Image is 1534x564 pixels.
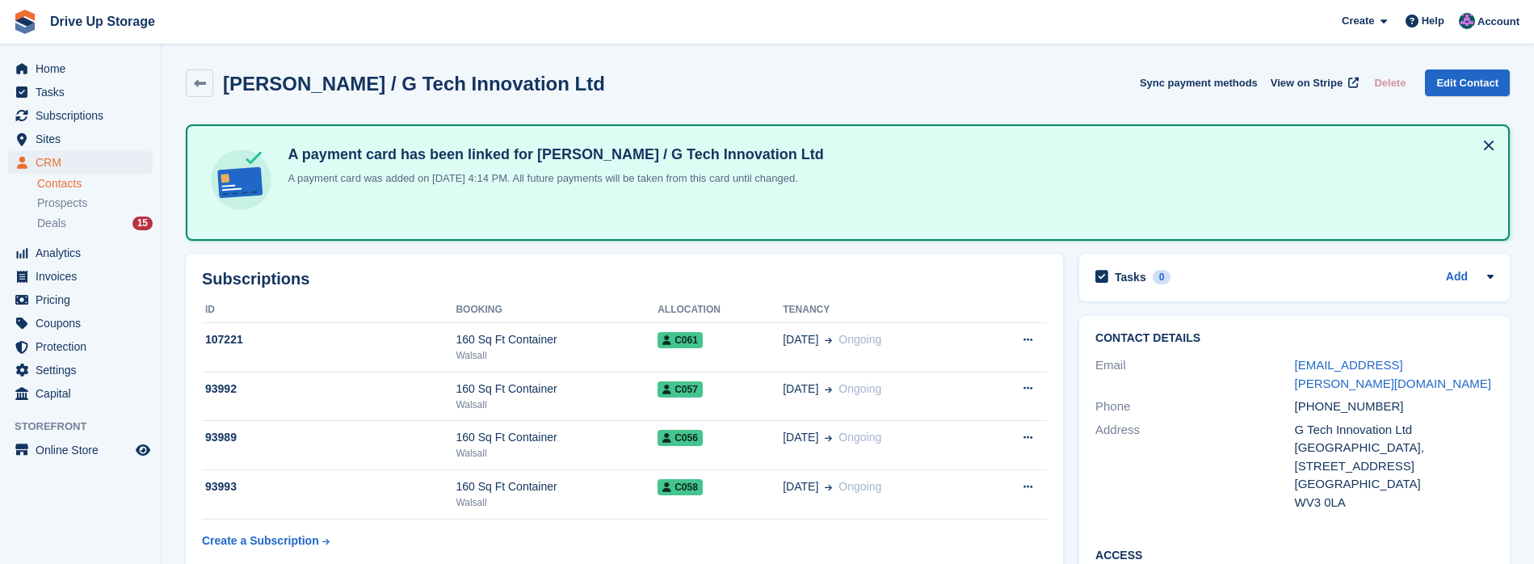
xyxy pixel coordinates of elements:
a: menu [8,265,153,288]
span: Pricing [36,288,132,311]
span: C058 [658,479,703,495]
span: Sites [36,128,132,150]
span: Coupons [36,312,132,335]
a: menu [8,359,153,381]
h2: Subscriptions [202,270,1047,288]
button: Delete [1368,69,1412,96]
span: CRM [36,151,132,174]
div: G Tech Innovation Ltd [1295,421,1494,440]
div: Walsall [456,495,658,510]
div: Address [1095,421,1294,512]
a: menu [8,335,153,358]
h4: A payment card has been linked for [PERSON_NAME] / G Tech Innovation Ltd [282,145,824,164]
div: 160 Sq Ft Container [456,429,658,446]
div: 0 [1153,270,1171,284]
div: 93992 [202,381,456,398]
span: Ongoing [838,480,881,493]
span: Analytics [36,242,132,264]
th: ID [202,297,456,323]
a: menu [8,151,153,174]
h2: [PERSON_NAME] / G Tech Innovation Ltd [223,73,605,95]
a: Contacts [37,176,153,192]
span: Ongoing [838,431,881,444]
a: View on Stripe [1264,69,1362,96]
a: Prospects [37,195,153,212]
a: menu [8,382,153,405]
th: Booking [456,297,658,323]
span: Create [1342,13,1374,29]
span: Deals [37,216,66,231]
img: card-linked-ebf98d0992dc2aeb22e95c0e3c79077019eb2392cfd83c6a337811c24bc77127.svg [207,145,275,214]
span: Capital [36,382,132,405]
a: Drive Up Storage [44,8,162,35]
span: Online Store [36,439,132,461]
span: Protection [36,335,132,358]
a: Add [1446,268,1468,287]
span: Subscriptions [36,104,132,127]
div: 160 Sq Ft Container [456,478,658,495]
div: WV3 0LA [1295,494,1494,512]
a: menu [8,312,153,335]
div: 160 Sq Ft Container [456,381,658,398]
img: stora-icon-8386f47178a22dfd0bd8f6a31ec36ba5ce8667c1dd55bd0f319d3a0aa187defe.svg [13,10,37,34]
span: [DATE] [783,331,818,348]
div: 93989 [202,429,456,446]
span: Invoices [36,265,132,288]
a: menu [8,81,153,103]
a: Deals 15 [37,215,153,232]
span: C056 [658,430,703,446]
a: menu [8,439,153,461]
span: Help [1422,13,1444,29]
div: 107221 [202,331,456,348]
span: Ongoing [838,333,881,346]
div: Walsall [456,398,658,412]
span: Storefront [15,419,161,435]
div: [GEOGRAPHIC_DATA], [STREET_ADDRESS] [1295,439,1494,475]
a: Preview store [133,440,153,460]
a: menu [8,288,153,311]
span: Ongoing [838,382,881,395]
div: 160 Sq Ft Container [456,331,658,348]
span: Home [36,57,132,80]
h2: Access [1095,546,1494,562]
h2: Contact Details [1095,332,1494,345]
a: menu [8,57,153,80]
button: Sync payment methods [1140,69,1258,96]
span: [DATE] [783,478,818,495]
th: Allocation [658,297,783,323]
div: 93993 [202,478,456,495]
div: Walsall [456,446,658,461]
div: Phone [1095,398,1294,416]
img: Andy [1459,13,1475,29]
p: A payment card was added on [DATE] 4:14 PM. All future payments will be taken from this card unti... [282,170,824,187]
a: Edit Contact [1425,69,1510,96]
span: [DATE] [783,381,818,398]
a: Create a Subscription [202,526,330,556]
th: Tenancy [783,297,979,323]
a: menu [8,242,153,264]
div: Email [1095,356,1294,393]
div: Create a Subscription [202,532,319,549]
div: Walsall [456,348,658,363]
span: [DATE] [783,429,818,446]
span: Settings [36,359,132,381]
div: [GEOGRAPHIC_DATA] [1295,475,1494,494]
a: menu [8,104,153,127]
h2: Tasks [1115,270,1146,284]
span: View on Stripe [1271,75,1343,91]
a: [EMAIL_ADDRESS][PERSON_NAME][DOMAIN_NAME] [1295,358,1491,390]
div: [PHONE_NUMBER] [1295,398,1494,416]
a: menu [8,128,153,150]
span: Prospects [37,196,87,211]
span: C057 [658,381,703,398]
span: C061 [658,332,703,348]
span: Account [1477,14,1519,30]
div: 15 [132,217,153,230]
span: Tasks [36,81,132,103]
